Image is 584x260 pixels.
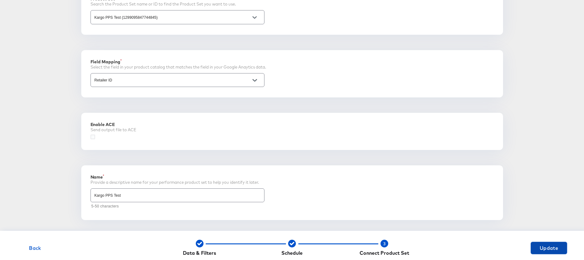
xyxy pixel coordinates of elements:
[531,242,567,254] button: Update
[91,175,494,179] div: Name
[383,241,385,246] span: 3
[360,250,409,256] span: Connect Product Set
[250,13,259,22] button: Open
[19,244,51,252] span: Back
[281,250,303,256] span: Schedule
[91,59,266,64] div: Field Mapping
[91,203,260,210] p: 5-50 characters
[91,179,494,185] div: Provide a descriptive name for your performance product set to help you identify it later.
[17,244,53,252] button: Back
[250,76,259,85] button: Open
[91,64,266,70] div: Select the field in your product catalog that matches the field in your Google Anaytics data.
[91,1,494,7] div: Search the Product Set name or ID to find the Product Set you want to use.
[183,250,216,256] span: Data & Filters
[91,127,136,133] div: Send output file to ACE
[533,244,565,252] span: Update
[91,122,136,127] div: Enable ACE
